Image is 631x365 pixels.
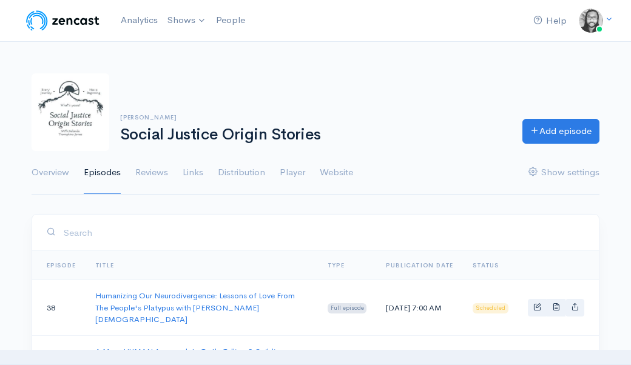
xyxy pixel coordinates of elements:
a: Add episode [522,119,599,144]
h6: [PERSON_NAME] [120,114,508,121]
span: Scheduled [473,303,508,313]
td: 38 [32,280,86,336]
a: Analytics [116,7,163,33]
a: Help [528,8,572,34]
h1: Social Justice Origin Stories [120,126,508,144]
a: Links [183,151,203,195]
input: Search [63,220,584,245]
a: Reviews [135,151,168,195]
a: Publication date [386,261,453,269]
a: Website [320,151,353,195]
a: Episode [47,261,76,269]
td: [DATE] 7:00 AM [376,280,463,336]
span: Status [473,261,499,269]
a: Overview [32,151,69,195]
a: Shows [163,7,211,34]
a: Distribution [218,151,265,195]
img: ZenCast Logo [24,8,101,33]
a: Title [95,261,114,269]
a: Type [328,261,345,269]
a: Player [280,151,305,195]
a: People [211,7,250,33]
a: Episodes [84,151,121,195]
div: Basic example [528,299,584,316]
a: Humanizing Our Neurodivergence: Lessons of Love From The People's Platypus with [PERSON_NAME][DEM... [95,290,295,324]
a: Show settings [528,151,599,195]
img: ... [579,8,603,33]
span: Full episode [328,303,367,313]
